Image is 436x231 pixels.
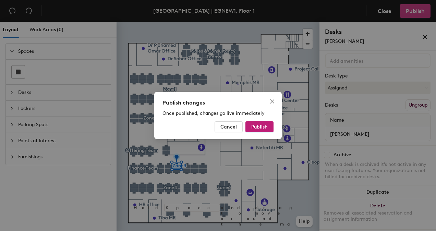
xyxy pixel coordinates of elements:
[220,124,237,130] span: Cancel
[251,124,268,130] span: Publish
[269,99,275,104] span: close
[215,121,243,132] button: Cancel
[267,96,278,107] button: Close
[162,99,274,107] div: Publish changes
[245,121,274,132] button: Publish
[162,110,265,116] span: Once published, changes go live immediately
[267,99,278,104] span: Close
